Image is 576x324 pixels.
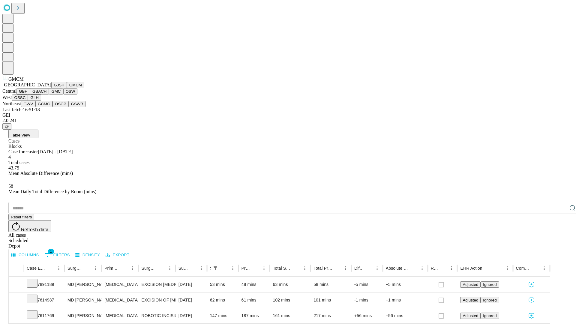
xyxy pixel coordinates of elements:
[210,292,235,308] div: 62 mins
[8,154,11,160] span: 4
[532,264,540,272] button: Sort
[91,264,100,272] button: Menu
[516,266,531,271] div: Comments
[69,101,86,107] button: GSWB
[11,215,32,219] span: Reset filters
[210,277,235,292] div: 53 mins
[354,277,380,292] div: -5 mins
[210,266,211,271] div: Scheduled In Room Duration
[141,266,156,271] div: Surgery Name
[11,133,30,137] span: Table View
[67,266,82,271] div: Surgeon Name
[2,112,574,118] div: GEI
[178,277,204,292] div: [DATE]
[463,313,478,318] span: Adjusted
[386,292,425,308] div: +1 mins
[2,123,11,130] button: @
[386,308,425,323] div: +56 mins
[8,171,73,176] span: Mean Absolute Difference (mins)
[292,264,301,272] button: Sort
[30,88,49,94] button: GSACH
[83,264,91,272] button: Sort
[104,250,131,260] button: Export
[409,264,418,272] button: Sort
[48,248,54,254] span: 1
[483,313,496,318] span: Ignored
[483,298,496,302] span: Ignored
[260,264,268,272] button: Menu
[313,277,348,292] div: 58 mins
[67,82,84,88] button: GMCM
[354,266,364,271] div: Difference
[460,266,482,271] div: EHR Action
[273,277,307,292] div: 63 mins
[104,277,135,292] div: [MEDICAL_DATA]
[51,82,67,88] button: GJSH
[197,264,205,272] button: Menu
[241,292,267,308] div: 61 mins
[463,298,478,302] span: Adjusted
[27,292,61,308] div: 7614987
[8,189,96,194] span: Mean Daily Total Difference by Room (mins)
[313,266,332,271] div: Total Predicted Duration
[10,250,40,260] button: Select columns
[178,266,188,271] div: Surgery Date
[460,297,481,303] button: Adjusted
[67,308,98,323] div: MD [PERSON_NAME] [PERSON_NAME] Md
[481,281,499,288] button: Ignored
[460,281,481,288] button: Adjusted
[27,277,61,292] div: 7891189
[2,88,16,94] span: Central
[8,220,51,232] button: Refresh data
[12,280,21,290] button: Expand
[241,266,251,271] div: Predicted In Room Duration
[27,266,46,271] div: Case Epic Id
[49,88,63,94] button: GMC
[8,130,38,138] button: Table View
[141,308,172,323] div: ROBOTIC INCISIONAL/VENTRAL/UMBILICAL [MEDICAL_DATA] INITIAL 3-10 CM REDUCIBLE
[43,250,71,260] button: Show filters
[52,101,69,107] button: OSCP
[301,264,309,272] button: Menu
[141,277,172,292] div: EXCISION [MEDICAL_DATA] LESION EXCEPT [MEDICAL_DATA] SCALP NECK 4 PLUS CM
[540,264,548,272] button: Menu
[431,266,439,271] div: Resolved in EHR
[364,264,373,272] button: Sort
[211,264,220,272] button: Show filters
[2,101,21,106] span: Northeast
[273,308,307,323] div: 161 mins
[241,308,267,323] div: 187 mins
[229,264,237,272] button: Menu
[67,292,98,308] div: MD [PERSON_NAME] [PERSON_NAME] Md
[35,101,52,107] button: GCMC
[386,277,425,292] div: +5 mins
[447,264,456,272] button: Menu
[439,264,447,272] button: Sort
[273,266,292,271] div: Total Scheduled Duration
[12,94,28,101] button: OSSC
[313,292,348,308] div: 101 mins
[220,264,229,272] button: Sort
[483,282,496,287] span: Ignored
[481,313,499,319] button: Ignored
[178,308,204,323] div: [DATE]
[313,308,348,323] div: 217 mins
[8,214,34,220] button: Reset filters
[483,264,491,272] button: Sort
[354,308,380,323] div: +56 mins
[8,165,19,170] span: 43.75
[21,101,35,107] button: GWV
[189,264,197,272] button: Sort
[333,264,341,272] button: Sort
[273,292,307,308] div: 102 mins
[141,292,172,308] div: EXCISION OF [MEDICAL_DATA] SIMPLE
[2,95,12,100] span: West
[38,149,73,154] span: [DATE] - [DATE]
[104,292,135,308] div: [MEDICAL_DATA]
[27,308,61,323] div: 7611769
[8,184,13,189] span: 58
[74,250,102,260] button: Density
[8,160,29,165] span: Total cases
[67,277,98,292] div: MD [PERSON_NAME] [PERSON_NAME] Md
[12,311,21,321] button: Expand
